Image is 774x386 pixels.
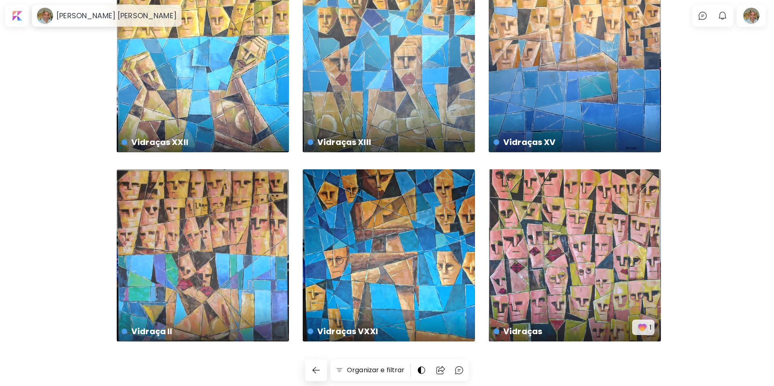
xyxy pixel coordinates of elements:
a: Vidraça IIhttps://cdn.kaleido.art/CDN/Artwork/175718/Primary/medium.webp?updated=778811 [117,169,289,341]
h4: Vidraças XXII [122,136,282,148]
button: bellIcon [716,9,729,23]
img: favorites [637,322,648,333]
a: back [305,359,330,381]
h6: Organizar e filtrar [347,365,404,375]
h4: Vidraças [494,325,632,337]
img: chatIcon [454,365,464,375]
h4: Vidraças XIII [308,136,468,148]
a: Vidraças VXXIhttps://cdn.kaleido.art/CDN/Artwork/175716/Primary/medium.webp?updated=778803 [303,169,475,341]
h4: Vidraças VXXI [308,325,468,337]
p: 1 [650,322,652,333]
img: back [311,365,321,375]
h6: [PERSON_NAME] [PERSON_NAME] [56,11,177,21]
h4: Vidraças XV [494,136,654,148]
img: bellIcon [718,11,727,21]
button: favorites1 [632,320,654,335]
img: chatIcon [698,11,708,21]
a: Vidraçasfavorites1https://cdn.kaleido.art/CDN/Artwork/175707/Primary/medium.webp?updated=778746 [489,169,661,341]
h4: Vidraça II [122,325,282,337]
button: back [305,359,327,381]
